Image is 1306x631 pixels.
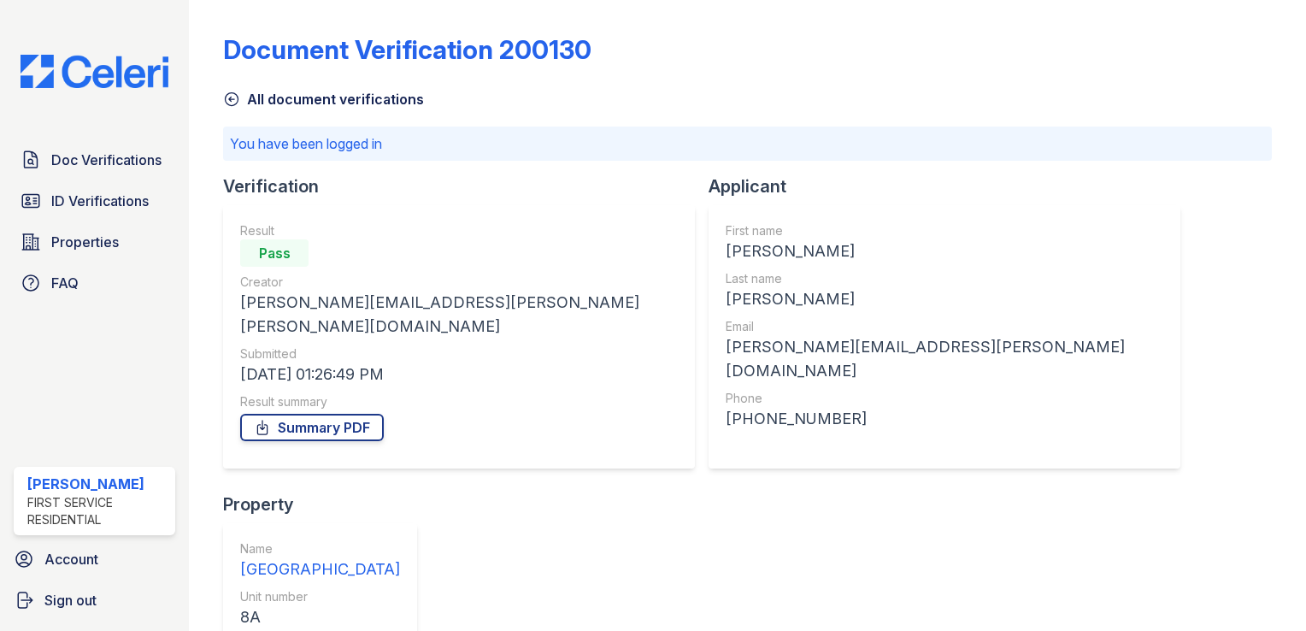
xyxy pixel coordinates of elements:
[14,225,175,259] a: Properties
[240,222,678,239] div: Result
[240,540,400,581] a: Name [GEOGRAPHIC_DATA]
[240,274,678,291] div: Creator
[7,583,182,617] a: Sign out
[726,239,1163,263] div: [PERSON_NAME]
[223,492,431,516] div: Property
[240,345,678,363] div: Submitted
[240,557,400,581] div: [GEOGRAPHIC_DATA]
[51,150,162,170] span: Doc Verifications
[223,89,424,109] a: All document verifications
[7,55,182,88] img: CE_Logo_Blue-a8612792a0a2168367f1c8372b55b34899dd931a85d93a1a3d3e32e68fde9ad4.png
[240,291,678,339] div: [PERSON_NAME][EMAIL_ADDRESS][PERSON_NAME][PERSON_NAME][DOMAIN_NAME]
[51,232,119,252] span: Properties
[223,34,591,65] div: Document Verification 200130
[27,474,168,494] div: [PERSON_NAME]
[14,143,175,177] a: Doc Verifications
[240,540,400,557] div: Name
[240,588,400,605] div: Unit number
[709,174,1194,198] div: Applicant
[240,363,678,386] div: [DATE] 01:26:49 PM
[51,191,149,211] span: ID Verifications
[240,605,400,629] div: 8A
[7,542,182,576] a: Account
[726,287,1163,311] div: [PERSON_NAME]
[726,335,1163,383] div: [PERSON_NAME][EMAIL_ADDRESS][PERSON_NAME][DOMAIN_NAME]
[726,390,1163,407] div: Phone
[726,270,1163,287] div: Last name
[240,239,309,267] div: Pass
[14,266,175,300] a: FAQ
[51,273,79,293] span: FAQ
[240,414,384,441] a: Summary PDF
[27,494,168,528] div: First Service Residential
[44,549,98,569] span: Account
[726,222,1163,239] div: First name
[223,174,709,198] div: Verification
[14,184,175,218] a: ID Verifications
[726,407,1163,431] div: [PHONE_NUMBER]
[230,133,1265,154] p: You have been logged in
[240,393,678,410] div: Result summary
[726,318,1163,335] div: Email
[44,590,97,610] span: Sign out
